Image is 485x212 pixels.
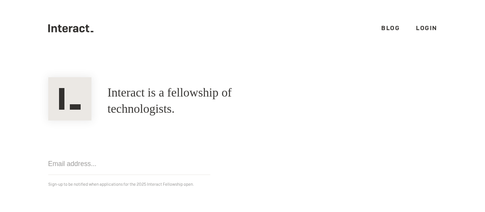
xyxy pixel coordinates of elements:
p: Sign-up to be notified when applications for the 2025 Interact Fellowship open. [48,180,437,188]
a: Blog [381,24,400,32]
a: Login [416,24,437,32]
h1: Interact is a fellowship of technologists. [108,85,290,117]
input: Email address... [48,153,210,175]
img: Interact Logo [48,77,91,120]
